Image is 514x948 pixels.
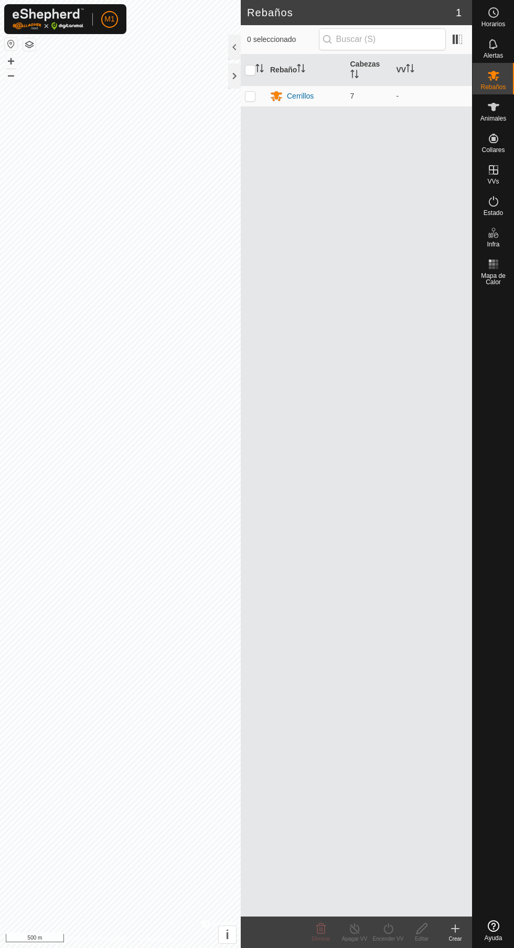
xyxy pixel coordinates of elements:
a: Política de Privacidad [66,934,126,944]
p-sorticon: Activar para ordenar [350,71,359,80]
p-sorticon: Activar para ordenar [297,66,305,74]
span: Mapa de Calor [475,273,511,285]
span: Alertas [484,52,503,59]
div: Cerrillos [287,91,314,102]
span: 1 [456,5,462,20]
button: i [219,926,236,943]
a: Ayuda [473,916,514,945]
th: Cabezas [346,55,392,86]
td: - [392,85,473,106]
button: Capas del Mapa [23,38,36,51]
div: Apagar VV [338,935,371,943]
span: Eliminar [312,936,330,942]
span: Animales [480,115,506,122]
span: Collares [481,147,505,153]
a: Contáctenos [140,934,175,944]
span: Estado [484,210,503,216]
div: Encender VV [371,935,405,943]
span: i [226,928,229,942]
span: Horarios [481,21,505,27]
p-sorticon: Activar para ordenar [255,66,264,74]
div: Crear [438,935,472,943]
span: Infra [487,241,499,247]
span: Ayuda [485,935,502,941]
th: VV [392,55,473,86]
span: 0 seleccionado [247,34,319,45]
p-sorticon: Activar para ordenar [406,66,414,74]
span: VVs [487,178,499,185]
span: 7 [350,92,355,100]
button: Restablecer Mapa [5,38,17,50]
span: Rebaños [480,84,506,90]
div: Editar [405,935,438,943]
span: M1 [104,14,114,25]
h2: Rebaños [247,6,456,19]
img: Logo Gallagher [13,8,84,30]
button: – [5,69,17,81]
input: Buscar (S) [319,28,446,50]
button: + [5,55,17,68]
th: Rebaño [266,55,346,86]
